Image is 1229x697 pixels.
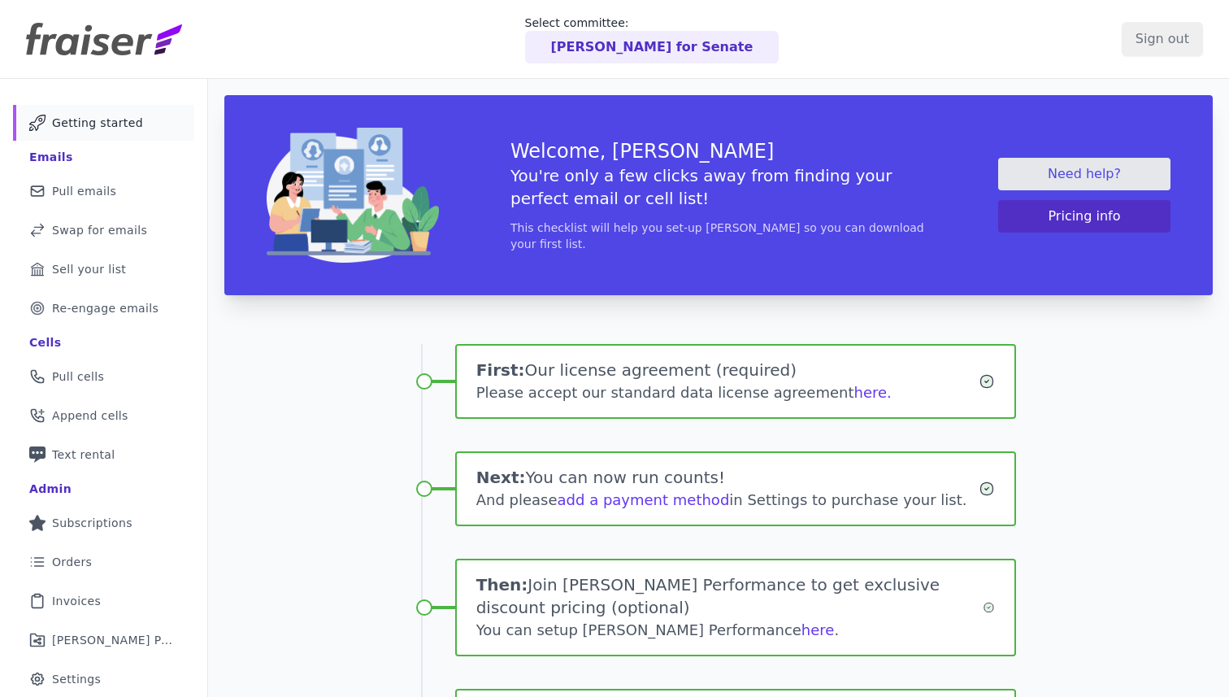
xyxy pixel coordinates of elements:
span: Re-engage emails [52,300,159,316]
h5: You're only a few clicks away from finding your perfect email or cell list! [510,164,927,210]
h3: Welcome, [PERSON_NAME] [510,138,927,164]
div: And please in Settings to purchase your list. [476,489,979,512]
img: img [267,128,439,263]
span: Next: [476,468,526,487]
span: Getting started [52,115,143,131]
h1: Join [PERSON_NAME] Performance to get exclusive discount pricing (optional) [476,573,984,619]
a: Swap for emails [13,212,194,248]
span: Pull emails [52,183,116,199]
div: Cells [29,334,61,351]
a: Pull cells [13,359,194,394]
p: [PERSON_NAME] for Senate [551,37,753,57]
a: Re-engage emails [13,290,194,326]
span: Pull cells [52,368,104,385]
span: Settings [52,671,101,687]
a: Need help? [998,158,1170,190]
span: Swap for emails [52,222,147,238]
a: here [801,621,835,638]
a: add a payment method [558,491,730,508]
a: Invoices [13,583,194,619]
div: Emails [29,149,73,165]
span: Subscriptions [52,515,132,531]
span: [PERSON_NAME] Performance [52,632,175,648]
span: First: [476,360,525,380]
a: Sell your list [13,251,194,287]
a: Subscriptions [13,505,194,541]
a: [PERSON_NAME] Performance [13,622,194,658]
a: Append cells [13,398,194,433]
span: Then: [476,575,528,595]
input: Sign out [1122,22,1203,56]
a: Select committee: [PERSON_NAME] for Senate [525,15,780,63]
h1: Our license agreement (required) [476,359,979,381]
a: Getting started [13,105,194,141]
a: Pull emails [13,173,194,209]
button: Pricing info [998,200,1170,233]
span: Text rental [52,447,115,463]
span: Sell your list [52,261,126,277]
p: Select committee: [525,15,780,31]
h1: You can now run counts! [476,466,979,489]
div: You can setup [PERSON_NAME] Performance . [476,619,984,642]
div: Admin [29,481,72,497]
img: Fraiser Logo [26,23,182,55]
a: Text rental [13,437,194,473]
a: Settings [13,661,194,697]
span: Invoices [52,593,101,609]
p: This checklist will help you set-up [PERSON_NAME] so you can download your first list. [510,220,927,252]
span: Orders [52,554,92,570]
div: Please accept our standard data license agreement [476,381,979,404]
a: Orders [13,544,194,580]
span: Append cells [52,407,128,424]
